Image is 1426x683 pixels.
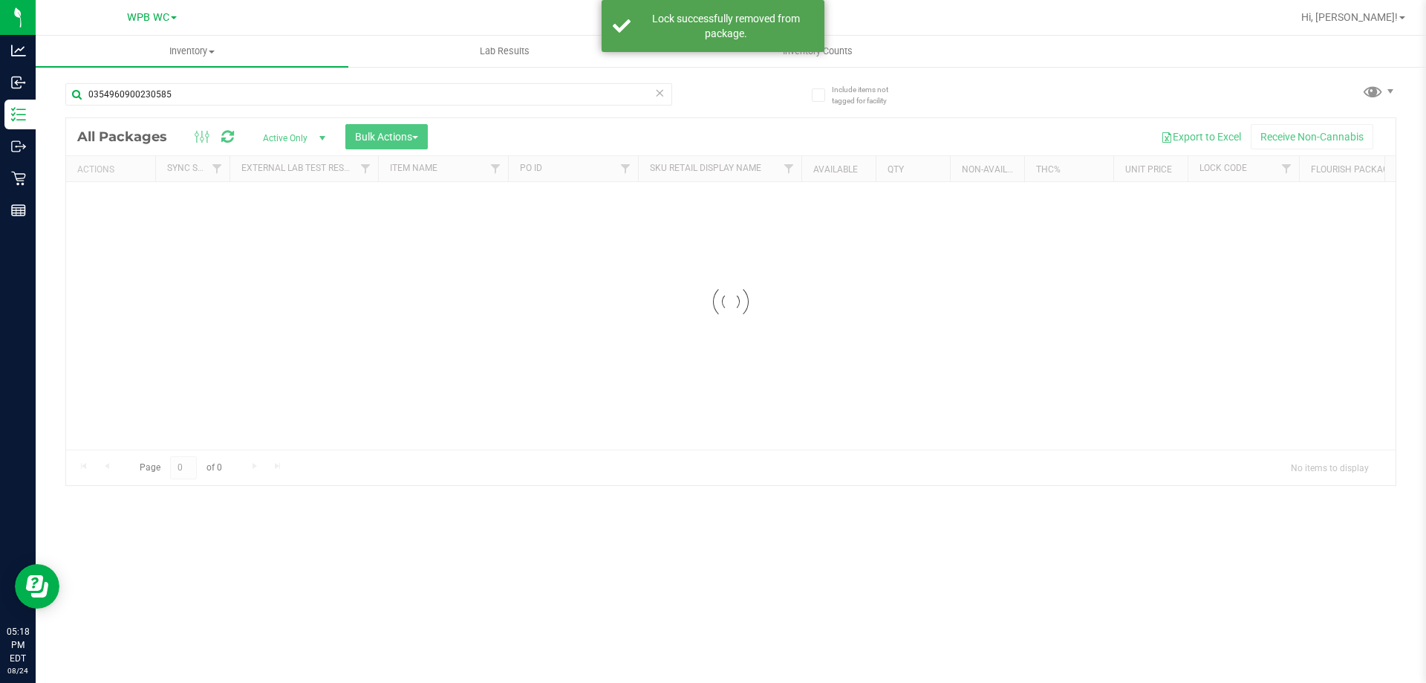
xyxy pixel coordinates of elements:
[460,45,550,58] span: Lab Results
[348,36,661,67] a: Lab Results
[11,43,26,58] inline-svg: Analytics
[15,564,59,609] iframe: Resource center
[11,107,26,122] inline-svg: Inventory
[11,171,26,186] inline-svg: Retail
[11,139,26,154] inline-svg: Outbound
[7,625,29,665] p: 05:18 PM EDT
[11,203,26,218] inline-svg: Reports
[832,84,906,106] span: Include items not tagged for facility
[36,45,348,58] span: Inventory
[11,75,26,90] inline-svg: Inbound
[1301,11,1398,23] span: Hi, [PERSON_NAME]!
[127,11,169,24] span: WPB WC
[654,83,665,103] span: Clear
[36,36,348,67] a: Inventory
[7,665,29,676] p: 08/24
[639,11,813,41] div: Lock successfully removed from package.
[65,83,672,106] input: Search Package ID, Item Name, SKU, Lot or Part Number...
